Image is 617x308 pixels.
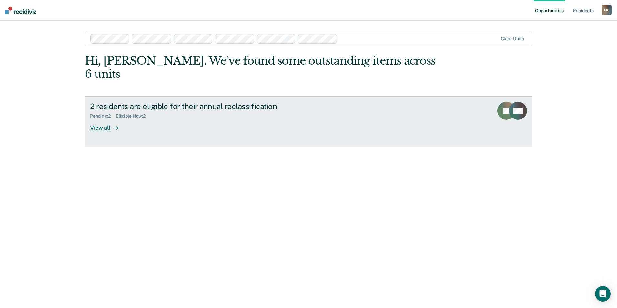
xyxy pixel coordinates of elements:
[85,96,532,147] a: 2 residents are eligible for their annual reclassificationPending:2Eligible Now:2View all
[595,286,611,302] div: Open Intercom Messenger
[85,54,443,81] div: Hi, [PERSON_NAME]. We’ve found some outstanding items across 6 units
[5,7,36,14] img: Recidiviz
[501,36,524,42] div: Clear units
[602,5,612,15] div: M C
[90,119,126,131] div: View all
[602,5,612,15] button: MC
[116,113,151,119] div: Eligible Now : 2
[90,102,317,111] div: 2 residents are eligible for their annual reclassification
[90,113,116,119] div: Pending : 2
